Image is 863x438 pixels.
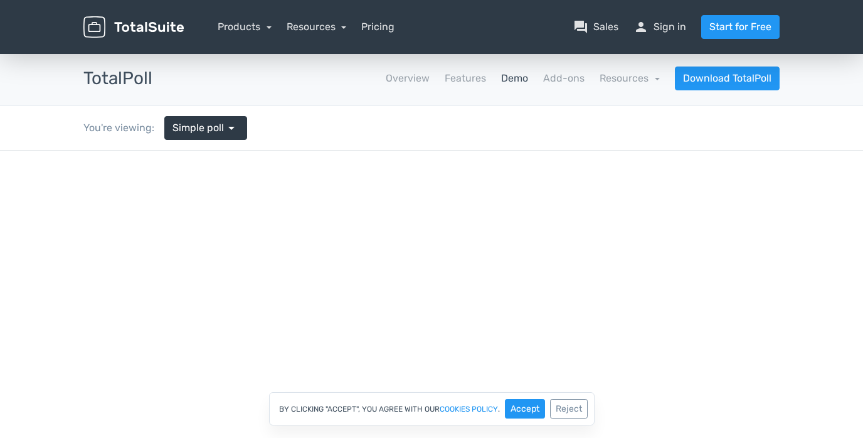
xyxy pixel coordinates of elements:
[287,21,347,33] a: Resources
[164,116,247,140] a: Simple poll arrow_drop_down
[573,19,588,35] span: question_answer
[172,120,224,136] span: Simple poll
[550,399,588,419] button: Reject
[445,71,486,86] a: Features
[224,120,239,136] span: arrow_drop_down
[269,392,595,425] div: By clicking "Accept", you agree with our .
[361,19,394,35] a: Pricing
[83,120,164,136] div: You're viewing:
[701,15,780,39] a: Start for Free
[83,16,184,38] img: TotalSuite for WordPress
[218,21,272,33] a: Products
[600,72,660,84] a: Resources
[573,19,618,35] a: question_answerSales
[501,71,528,86] a: Demo
[386,71,430,86] a: Overview
[543,71,585,86] a: Add-ons
[440,405,498,413] a: cookies policy
[633,19,649,35] span: person
[633,19,686,35] a: personSign in
[83,69,152,88] h3: TotalPoll
[675,67,780,90] a: Download TotalPoll
[505,399,545,419] button: Accept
